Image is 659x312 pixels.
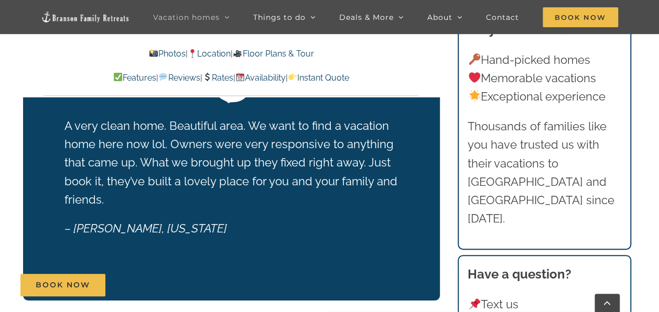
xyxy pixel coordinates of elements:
[233,49,242,58] img: 🎥
[64,221,227,235] em: – [PERSON_NAME], [US_STATE]
[339,14,394,21] span: Deals & More
[202,73,233,83] a: Rates
[188,49,231,59] a: Location
[153,14,220,21] span: Vacation homes
[468,51,621,106] p: Hand-picked homes Memorable vacations Exceptional experience
[149,49,186,59] a: Photos
[469,72,480,83] img: ❤️
[468,117,621,228] p: Thousands of families like you have trusted us with their vacations to [GEOGRAPHIC_DATA] and [GEO...
[114,73,122,81] img: ✅
[44,47,419,61] p: | |
[233,49,314,59] a: Floor Plans & Tour
[288,73,349,83] a: Instant Quote
[543,7,618,27] span: Book Now
[203,73,211,81] img: 💲
[113,73,156,83] a: Features
[469,298,480,310] img: 📌
[427,14,452,21] span: About
[469,90,480,102] img: 🌟
[188,49,197,58] img: 📍
[158,73,200,83] a: Reviews
[20,274,105,296] a: Book Now
[159,73,167,81] img: 💬
[288,73,297,81] img: 👉
[36,281,90,289] span: Book Now
[149,49,158,58] img: 📸
[235,73,286,83] a: Availability
[253,14,306,21] span: Things to do
[44,71,419,85] p: | | | |
[469,53,480,65] img: 🔑
[41,11,130,23] img: Branson Family Retreats Logo
[468,266,571,282] strong: Have a question?
[64,117,398,209] p: A very clean home. Beautiful area. We want to find a vacation home here now lol. Owners were very...
[236,73,244,81] img: 📆
[486,14,519,21] span: Contact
